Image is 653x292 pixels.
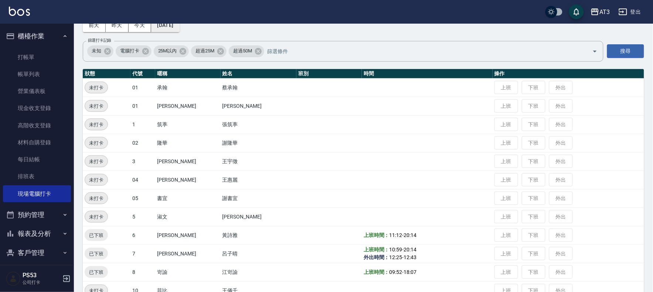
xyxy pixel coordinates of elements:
[589,45,601,57] button: Open
[3,83,71,100] a: 營業儀表板
[87,45,113,57] div: 未知
[130,244,155,263] td: 7
[221,78,297,97] td: 蔡承翰
[229,45,264,57] div: 超過50M
[88,38,111,43] label: 篩選打卡記錄
[3,224,71,243] button: 報表及分析
[3,168,71,185] a: 排班表
[23,272,60,279] h5: PS53
[3,151,71,168] a: 每日結帳
[130,97,155,115] td: 01
[85,195,108,202] span: 未打卡
[130,152,155,171] td: 3
[85,139,108,147] span: 未打卡
[130,226,155,244] td: 6
[221,263,297,281] td: 江岢諭
[155,263,221,281] td: 岢諭
[221,189,297,207] td: 謝書宜
[155,207,221,226] td: 淑文
[3,66,71,83] a: 帳單列表
[221,207,297,226] td: [PERSON_NAME]
[221,171,297,189] td: 王惠麗
[390,247,402,253] span: 10:59
[3,27,71,46] button: 櫃檯作業
[3,117,71,134] a: 高階收支登錄
[3,49,71,66] a: 打帳單
[87,47,106,55] span: 未知
[221,152,297,171] td: 王宇徵
[364,269,390,275] b: 上班時間：
[404,232,417,238] span: 20:14
[3,205,71,224] button: 預約管理
[6,271,21,286] img: Person
[390,254,402,260] span: 12:25
[362,69,493,79] th: 時間
[221,226,297,244] td: 黃詩雅
[155,78,221,97] td: 承翰
[390,232,402,238] span: 11:12
[404,254,417,260] span: 12:43
[85,102,108,110] span: 未打卡
[23,279,60,286] p: 公司打卡
[3,134,71,151] a: 材料自購登錄
[364,247,390,253] b: 上班時間：
[607,44,644,58] button: 搜尋
[362,244,493,263] td: - -
[3,100,71,117] a: 現金收支登錄
[191,47,219,55] span: 超過25M
[362,226,493,244] td: -
[155,226,221,244] td: [PERSON_NAME]
[85,84,108,92] span: 未打卡
[221,97,297,115] td: [PERSON_NAME]
[296,69,362,79] th: 班別
[154,47,181,55] span: 25M以內
[493,69,644,79] th: 操作
[265,45,579,58] input: 篩選條件
[154,45,189,57] div: 25M以內
[221,69,297,79] th: 姓名
[155,152,221,171] td: [PERSON_NAME]
[364,254,390,260] b: 外出時間：
[85,158,108,165] span: 未打卡
[404,269,417,275] span: 18:07
[85,250,108,258] span: 已下班
[85,121,108,128] span: 未打卡
[9,7,30,16] img: Logo
[155,69,221,79] th: 暱稱
[85,231,108,239] span: 已下班
[106,18,129,32] button: 昨天
[116,45,152,57] div: 電腦打卡
[588,4,613,20] button: AT3
[155,171,221,189] td: [PERSON_NAME]
[155,115,221,134] td: 筑葶
[130,263,155,281] td: 8
[221,115,297,134] td: 張筑葶
[130,78,155,97] td: 01
[390,269,402,275] span: 09:52
[599,7,610,17] div: AT3
[155,244,221,263] td: [PERSON_NAME]
[130,69,155,79] th: 代號
[129,18,152,32] button: 今天
[155,97,221,115] td: [PERSON_NAME]
[569,4,584,19] button: save
[3,262,71,281] button: 員工及薪資
[130,115,155,134] td: 1
[130,207,155,226] td: 5
[83,18,106,32] button: 前天
[3,185,71,202] a: 現場電腦打卡
[191,45,227,57] div: 超過25M
[229,47,256,55] span: 超過50M
[616,5,644,19] button: 登出
[151,18,179,32] button: [DATE]
[85,176,108,184] span: 未打卡
[85,213,108,221] span: 未打卡
[3,243,71,262] button: 客戶管理
[116,47,144,55] span: 電腦打卡
[130,134,155,152] td: 02
[130,189,155,207] td: 05
[404,247,417,253] span: 20:14
[155,189,221,207] td: 書宜
[85,268,108,276] span: 已下班
[155,134,221,152] td: 隆華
